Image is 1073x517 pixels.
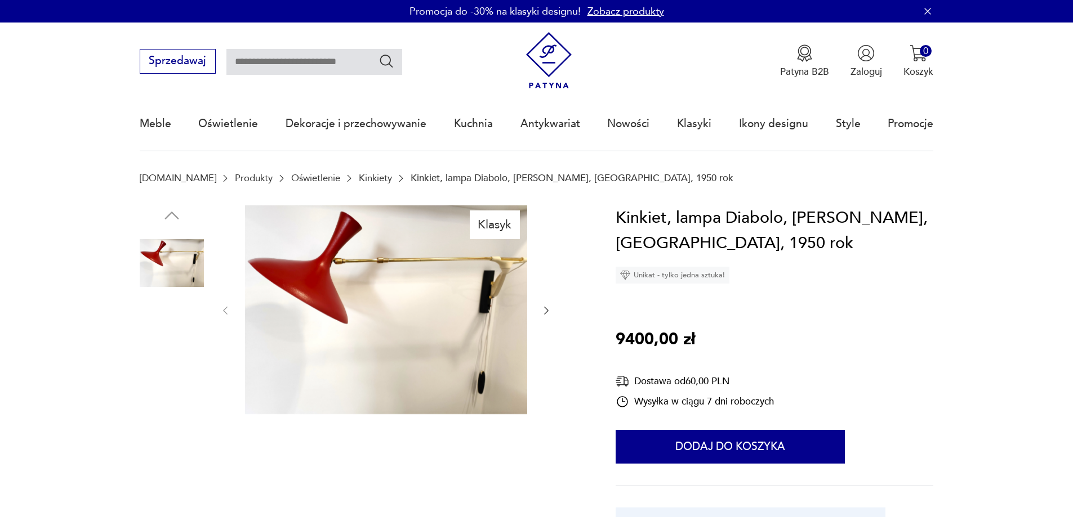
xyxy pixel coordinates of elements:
[470,210,520,239] div: Klasyk
[836,98,861,150] a: Style
[411,173,733,183] p: Kinkiet, lampa Diabolo, [PERSON_NAME], [GEOGRAPHIC_DATA], 1950 rok
[616,327,695,353] p: 9400,00 zł
[780,44,829,78] button: Patyna B2B
[140,49,216,74] button: Sprzedawaj
[140,57,216,66] a: Sprzedawaj
[520,98,580,150] a: Antykwariat
[851,44,882,78] button: Zaloguj
[140,173,216,183] a: [DOMAIN_NAME]
[198,98,258,150] a: Oświetlenie
[616,374,774,388] div: Dostawa od 60,00 PLN
[903,65,933,78] p: Koszyk
[359,173,392,183] a: Kinkiety
[291,173,340,183] a: Oświetlenie
[616,430,845,464] button: Dodaj do koszyka
[903,44,933,78] button: 0Koszyk
[739,98,808,150] a: Ikony designu
[888,98,933,150] a: Promocje
[616,205,933,257] h1: Kinkiet, lampa Diabolo, [PERSON_NAME], [GEOGRAPHIC_DATA], 1950 rok
[235,173,273,183] a: Produkty
[851,65,882,78] p: Zaloguj
[520,32,577,89] img: Patyna - sklep z meblami i dekoracjami vintage
[140,303,204,367] img: Zdjęcie produktu Kinkiet, lampa Diabolo, Gebrüder Cosack, Niemcy, 1950 rok
[920,45,932,57] div: 0
[379,53,395,69] button: Szukaj
[587,5,664,19] a: Zobacz produkty
[140,231,204,295] img: Zdjęcie produktu Kinkiet, lampa Diabolo, Gebrüder Cosack, Niemcy, 1950 rok
[857,44,875,62] img: Ikonka użytkownika
[245,205,527,414] img: Zdjęcie produktu Kinkiet, lampa Diabolo, Gebrüder Cosack, Niemcy, 1950 rok
[620,270,630,280] img: Ikona diamentu
[140,375,204,439] img: Zdjęcie produktu Kinkiet, lampa Diabolo, Gebrüder Cosack, Niemcy, 1950 rok
[796,44,813,62] img: Ikona medalu
[780,65,829,78] p: Patyna B2B
[677,98,711,150] a: Klasyki
[616,374,629,388] img: Ikona dostawy
[616,395,774,408] div: Wysyłka w ciągu 7 dni roboczych
[780,44,829,78] a: Ikona medaluPatyna B2B
[607,98,649,150] a: Nowości
[616,267,729,284] div: Unikat - tylko jedna sztuka!
[286,98,426,150] a: Dekoracje i przechowywanie
[140,98,171,150] a: Meble
[454,98,493,150] a: Kuchnia
[910,44,927,62] img: Ikona koszyka
[140,446,204,510] img: Zdjęcie produktu Kinkiet, lampa Diabolo, Gebrüder Cosack, Niemcy, 1950 rok
[409,5,581,19] p: Promocja do -30% na klasyki designu!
